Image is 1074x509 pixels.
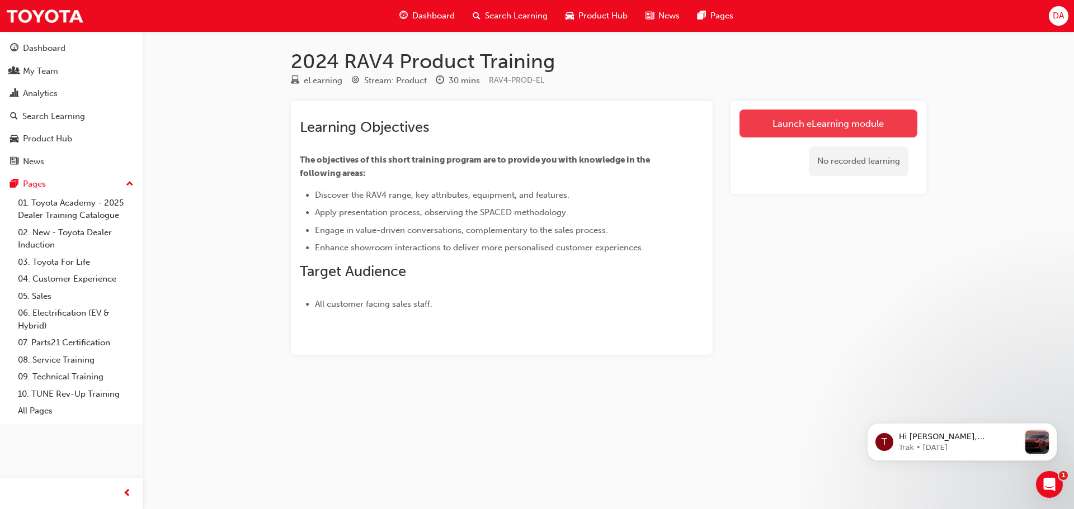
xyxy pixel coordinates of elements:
a: guage-iconDashboard [390,4,464,27]
img: Trak [6,3,84,28]
div: Stream [351,74,427,88]
a: 08. Service Training [13,351,138,369]
span: search-icon [473,9,481,23]
span: pages-icon [698,9,706,23]
span: prev-icon [123,487,131,501]
a: Product Hub [4,129,138,149]
button: DashboardMy TeamAnalyticsSearch LearningProduct HubNews [4,36,138,174]
div: eLearning [304,74,342,87]
a: car-iconProduct Hub [557,4,637,27]
span: The objectives of this short training program are to provide you with knowledge in the following ... [300,155,652,178]
span: Target Audience [300,263,406,280]
a: 04. Customer Experience [13,270,138,288]
iframe: Intercom live chat [1036,471,1063,498]
a: My Team [4,61,138,82]
span: pages-icon [10,179,18,189]
span: Learning Objectives [300,118,429,136]
div: No recorded learning [809,146,908,176]
div: Search Learning [22,110,85,123]
a: Launch eLearning module [739,110,917,137]
a: pages-iconPages [689,4,742,27]
span: guage-icon [399,9,408,23]
span: Discover the RAV4 range, key attributes, equipment, and features. [315,190,569,200]
a: 05. Sales [13,288,138,305]
span: learningResourceType_ELEARNING-icon [291,76,299,86]
span: up-icon [126,177,134,192]
span: guage-icon [10,44,18,54]
a: 02. New - Toyota Dealer Induction [13,224,138,254]
span: search-icon [10,112,18,122]
span: News [658,9,680,22]
span: clock-icon [436,76,444,86]
a: Analytics [4,83,138,104]
div: Product Hub [23,132,72,145]
span: car-icon [10,134,18,144]
span: Dashboard [412,9,455,22]
span: news-icon [646,9,654,23]
span: news-icon [10,157,18,167]
span: DA [1053,9,1064,22]
div: Dashboard [23,42,65,55]
span: 1 [1059,471,1068,480]
a: 10. TUNE Rev-Up Training [13,386,138,403]
a: Search Learning [4,106,138,127]
div: My Team [23,65,58,78]
span: Search Learning [485,9,548,22]
span: Apply presentation process, observing the SPACED methodology. [315,207,568,217]
a: All Pages [13,402,138,420]
div: Pages [23,178,46,191]
a: 01. Toyota Academy - 2025 Dealer Training Catalogue [13,194,138,224]
div: 30 mins [449,74,480,87]
a: 03. Toyota For Life [13,254,138,271]
a: 09. Technical Training [13,368,138,386]
a: 06. Electrification (EV & Hybrid) [13,305,138,334]
div: News [23,155,44,168]
h1: 2024 RAV4 Product Training [291,49,926,74]
a: search-iconSearch Learning [464,4,557,27]
span: people-icon [10,66,18,77]
div: Type [291,74,342,88]
iframe: Intercom notifications message [850,401,1074,479]
span: target-icon [351,76,360,86]
button: Pages [4,174,138,194]
div: Duration [436,74,480,88]
span: Learning resource code [489,75,544,85]
span: All customer facing sales staff. [315,299,432,309]
span: Pages [710,9,733,22]
button: DA [1049,6,1068,26]
span: Enhance showroom interactions to deliver more personalised customer experiences. [315,242,644,253]
div: Analytics [23,87,58,100]
span: Product Hub [578,9,628,22]
a: News [4,151,138,172]
span: chart-icon [10,89,18,99]
a: news-iconNews [637,4,689,27]
span: Engage in value-driven conversations, complementary to the sales process. [315,225,608,235]
span: car-icon [566,9,574,23]
a: Dashboard [4,38,138,59]
div: Stream: Product [364,74,427,87]
a: 07. Parts21 Certification [13,334,138,351]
